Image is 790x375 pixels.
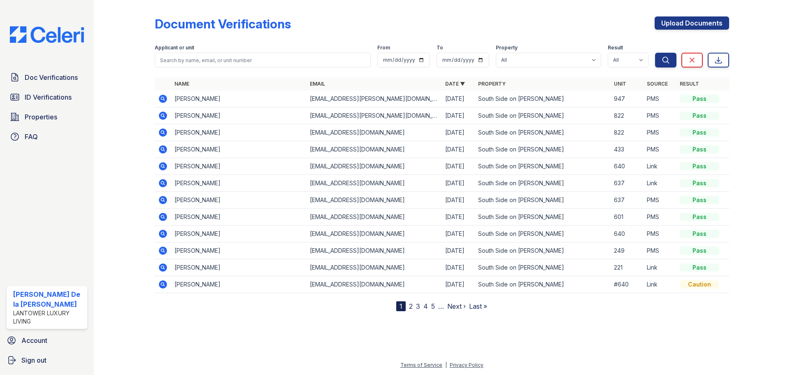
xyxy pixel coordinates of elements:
td: 637 [611,192,644,209]
span: Doc Verifications [25,72,78,82]
div: Pass [680,112,719,120]
td: Link [644,276,676,293]
a: Unit [614,81,626,87]
a: Next › [447,302,466,310]
a: ID Verifications [7,89,87,105]
a: Doc Verifications [7,69,87,86]
div: Pass [680,95,719,103]
a: 3 [416,302,420,310]
td: [DATE] [442,192,475,209]
a: Date ▼ [445,81,465,87]
td: [PERSON_NAME] [171,107,307,124]
td: PMS [644,242,676,259]
label: Applicant or unit [155,44,194,51]
td: [PERSON_NAME] [171,276,307,293]
td: PMS [644,209,676,226]
td: [EMAIL_ADDRESS][DOMAIN_NAME] [307,226,442,242]
label: From [377,44,390,51]
td: 601 [611,209,644,226]
td: South Side on [PERSON_NAME] [475,242,610,259]
td: South Side on [PERSON_NAME] [475,209,610,226]
td: [EMAIL_ADDRESS][DOMAIN_NAME] [307,175,442,192]
td: PMS [644,107,676,124]
div: Pass [680,128,719,137]
td: 637 [611,175,644,192]
td: South Side on [PERSON_NAME] [475,192,610,209]
td: [PERSON_NAME] [171,226,307,242]
a: 5 [431,302,435,310]
td: 822 [611,107,644,124]
td: [DATE] [442,107,475,124]
a: Properties [7,109,87,125]
a: 4 [423,302,428,310]
a: 2 [409,302,413,310]
td: PMS [644,124,676,141]
td: 640 [611,226,644,242]
td: PMS [644,192,676,209]
a: Source [647,81,668,87]
td: [EMAIL_ADDRESS][PERSON_NAME][DOMAIN_NAME] [307,107,442,124]
td: 221 [611,259,644,276]
td: [DATE] [442,276,475,293]
span: … [438,301,444,311]
td: [EMAIL_ADDRESS][PERSON_NAME][DOMAIN_NAME] [307,91,442,107]
td: Link [644,175,676,192]
td: PMS [644,226,676,242]
div: Pass [680,179,719,187]
td: South Side on [PERSON_NAME] [475,141,610,158]
div: [PERSON_NAME] De la [PERSON_NAME] [13,289,84,309]
td: [PERSON_NAME] [171,158,307,175]
td: 249 [611,242,644,259]
a: Terms of Service [400,362,442,368]
td: [PERSON_NAME] [171,175,307,192]
a: Name [174,81,189,87]
td: [DATE] [442,141,475,158]
div: Lantower Luxury Living [13,309,84,326]
img: CE_Logo_Blue-a8612792a0a2168367f1c8372b55b34899dd931a85d93a1a3d3e32e68fde9ad4.png [3,26,91,43]
a: Privacy Policy [450,362,483,368]
div: Caution [680,280,719,289]
div: Pass [680,162,719,170]
a: Account [3,332,91,349]
td: 640 [611,158,644,175]
div: 1 [396,301,406,311]
td: 822 [611,124,644,141]
td: [PERSON_NAME] [171,91,307,107]
td: South Side on [PERSON_NAME] [475,226,610,242]
td: Link [644,259,676,276]
td: South Side on [PERSON_NAME] [475,175,610,192]
a: Sign out [3,352,91,368]
label: Result [608,44,623,51]
td: [DATE] [442,226,475,242]
td: Link [644,158,676,175]
td: [DATE] [442,158,475,175]
td: [DATE] [442,259,475,276]
a: Last » [469,302,487,310]
div: Pass [680,263,719,272]
td: [DATE] [442,209,475,226]
td: South Side on [PERSON_NAME] [475,276,610,293]
div: Pass [680,247,719,255]
td: [EMAIL_ADDRESS][DOMAIN_NAME] [307,192,442,209]
a: FAQ [7,128,87,145]
span: Account [21,335,47,345]
td: [DATE] [442,124,475,141]
a: Email [310,81,325,87]
td: [PERSON_NAME] [171,192,307,209]
td: [DATE] [442,91,475,107]
td: [EMAIL_ADDRESS][DOMAIN_NAME] [307,158,442,175]
td: 947 [611,91,644,107]
td: [PERSON_NAME] [171,209,307,226]
td: [PERSON_NAME] [171,259,307,276]
td: [EMAIL_ADDRESS][DOMAIN_NAME] [307,141,442,158]
td: South Side on [PERSON_NAME] [475,259,610,276]
td: South Side on [PERSON_NAME] [475,107,610,124]
td: South Side on [PERSON_NAME] [475,158,610,175]
label: To [437,44,443,51]
td: [PERSON_NAME] [171,124,307,141]
a: Property [478,81,506,87]
div: Pass [680,196,719,204]
td: [DATE] [442,175,475,192]
td: [DATE] [442,242,475,259]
